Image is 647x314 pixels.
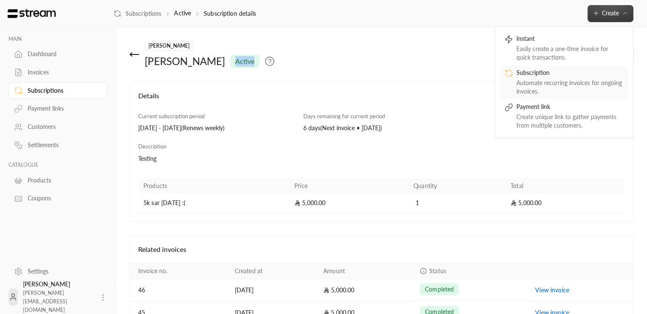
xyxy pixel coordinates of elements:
div: Payment links [28,104,97,113]
td: 5,000.00 [289,194,408,213]
p: CATALOGUE [9,162,107,168]
a: Payment linkCreate unique link to gather payments from multiple customers. [500,99,628,133]
div: Customers [28,123,97,131]
div: Settlements [28,141,97,149]
a: Coupons [9,190,107,207]
a: Invoices [9,64,107,81]
span: Status [429,267,446,274]
div: Easily create a one-time invoice for quick transactions. [516,45,624,62]
a: SubscriptionAutomate recurring invoices for ongoing invoices. [500,65,628,99]
span: Current subscription period [138,113,205,120]
th: Price [289,178,408,194]
p: MAIN [9,36,107,43]
table: Products [138,178,624,213]
td: 5,000.00 [318,279,415,302]
div: Subscription [516,69,624,79]
span: [PERSON_NAME] [145,41,194,51]
span: completed [425,285,454,294]
span: Description [138,143,166,150]
th: Invoice no. [130,263,230,279]
div: Invoices [28,68,97,77]
div: Create unique link to gather payments from multiple customers. [516,113,624,130]
span: active [235,56,254,66]
a: Payment links [9,100,107,117]
div: Payment link [516,103,624,113]
th: Created at [230,263,319,279]
div: Subscriptions [28,86,97,95]
div: Settings [28,267,97,276]
div: Coupons [28,194,97,203]
th: Products [138,178,289,194]
a: Subscriptions [9,82,107,99]
img: Logo [7,9,57,18]
a: Subscriptions [114,9,161,18]
a: InstantEasily create a one-time invoice for quick transactions. [500,31,628,65]
div: [DATE] - [DATE] ( Renews weekly ) [138,124,295,132]
div: [PERSON_NAME] [23,280,94,314]
h4: Details [138,91,624,109]
td: [DATE] [230,279,319,302]
th: Amount [318,263,415,279]
a: Active [174,9,191,17]
div: Automate recurring invoices for ongoing invoices. [516,79,624,96]
button: Create [587,5,633,22]
div: Dashboard [28,50,97,58]
div: Testing [138,154,377,163]
div: [PERSON_NAME] [145,54,225,68]
div: Instant [516,34,624,45]
a: Customers [9,119,107,135]
a: Settings [9,263,107,280]
th: Quantity [408,178,505,194]
a: Products [9,172,107,188]
td: 5k sar [DATE] :( [138,194,289,213]
p: Subscription details [204,9,256,18]
span: Days remaining for current period [303,113,385,120]
a: Dashboard [9,46,107,63]
span: Create [602,9,619,17]
td: 5,000.00 [505,194,624,213]
th: Total [505,178,624,194]
a: Settlements [9,137,107,154]
h4: Related invoices [138,244,624,254]
span: [PERSON_NAME][EMAIL_ADDRESS][DOMAIN_NAME] [23,290,67,313]
div: Products [28,176,97,185]
span: 1 [413,199,422,207]
nav: breadcrumb [114,9,256,18]
div: 6 days ( Next invoice • [DATE] ) [303,124,460,132]
td: 46 [130,279,230,302]
a: View invoice [535,286,569,294]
